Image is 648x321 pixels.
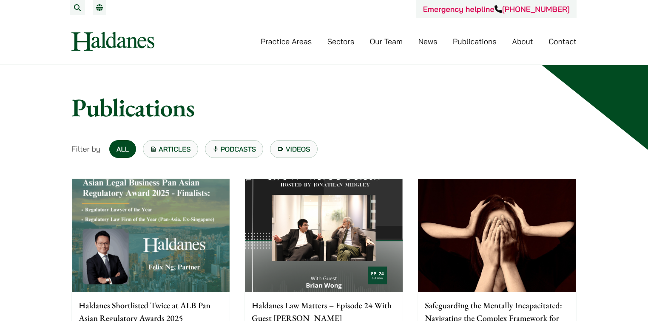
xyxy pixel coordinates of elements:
[71,143,100,155] span: Filter by
[143,140,198,158] a: Articles
[423,4,570,14] a: Emergency helpline[PHONE_NUMBER]
[205,140,264,158] a: Podcasts
[109,140,136,158] a: All
[549,37,577,46] a: Contact
[71,92,577,123] h1: Publications
[261,37,312,46] a: Practice Areas
[270,140,318,158] a: Videos
[370,37,403,46] a: Our Team
[96,4,103,11] a: EN
[453,37,497,46] a: Publications
[512,37,533,46] a: About
[71,32,154,51] img: Logo of Haldanes
[418,37,438,46] a: News
[327,37,354,46] a: Sectors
